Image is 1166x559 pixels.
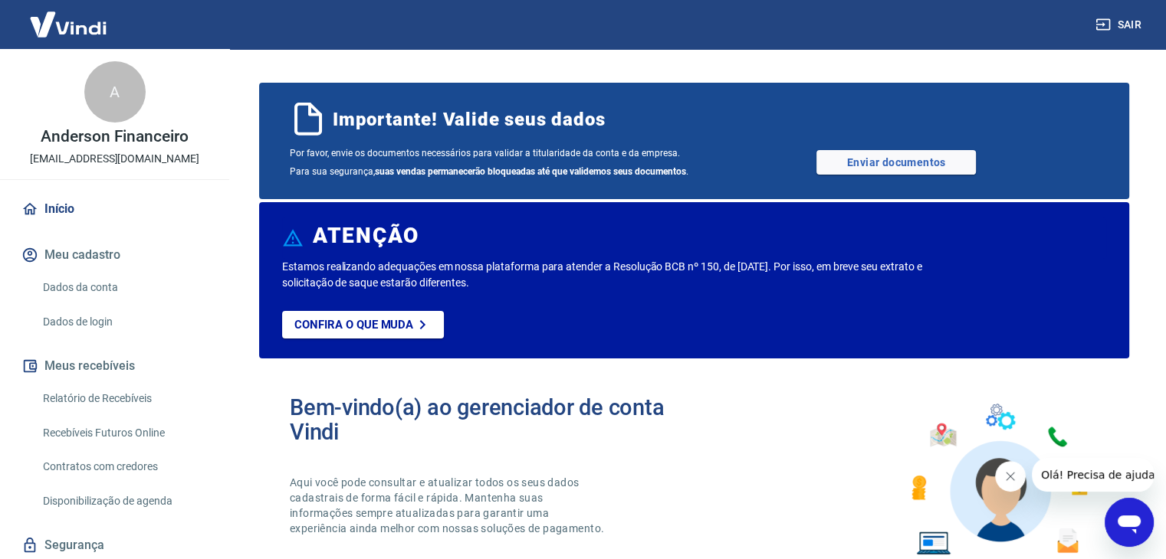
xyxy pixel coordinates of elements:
button: Sair [1092,11,1148,39]
button: Meus recebíveis [18,349,211,383]
a: Confira o que muda [282,311,444,338]
a: Contratos com credores [37,451,211,482]
p: Confira o que muda [294,318,413,332]
p: Estamos realizando adequações em nossa plataforma para atender a Resolução BCB nº 150, de [DATE].... [282,259,941,291]
a: Dados da conta [37,272,211,303]
span: Importante! Valide seus dados [333,107,605,132]
a: Disponibilização de agenda [37,485,211,517]
a: Dados de login [37,306,211,338]
b: suas vendas permanecerão bloqueadas até que validemos seus documentos [375,166,686,177]
span: Olá! Precisa de ajuda? [9,11,129,23]
iframe: Fechar mensagem [995,461,1026,492]
span: Por favor, envie os documentos necessários para validar a titularidade da conta e da empresa. Par... [290,144,695,181]
h6: ATENÇÃO [313,228,419,244]
a: Recebíveis Futuros Online [37,417,211,449]
a: Início [18,192,211,226]
button: Meu cadastro [18,238,211,272]
iframe: Botão para abrir a janela de mensagens [1105,498,1154,547]
div: A [84,61,146,123]
a: Relatório de Recebíveis [37,383,211,414]
p: Aqui você pode consultar e atualizar todos os seus dados cadastrais de forma fácil e rápida. Mant... [290,475,607,536]
p: Anderson Financeiro [41,129,189,145]
img: Vindi [18,1,118,47]
h2: Bem-vindo(a) ao gerenciador de conta Vindi [290,395,695,444]
iframe: Mensagem da empresa [1032,458,1154,492]
a: Enviar documentos [816,150,976,175]
p: [EMAIL_ADDRESS][DOMAIN_NAME] [30,151,199,167]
